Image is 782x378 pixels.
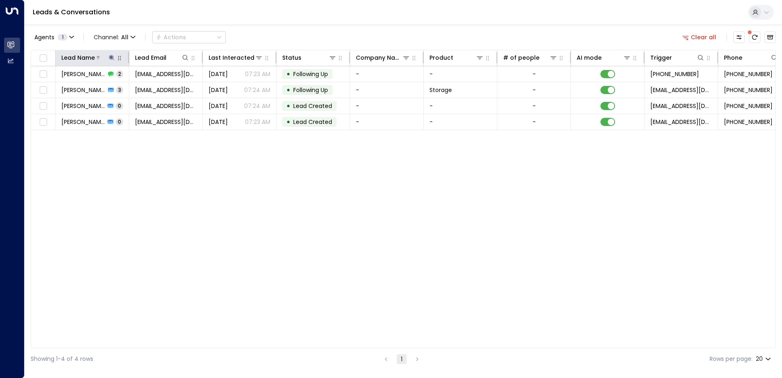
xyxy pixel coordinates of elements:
div: Status [282,53,301,63]
button: Channel:All [90,32,139,43]
div: - [533,86,536,94]
span: JacksonMater@gmail.com [135,86,197,94]
a: Leads & Conversations [33,7,110,17]
div: - [533,102,536,110]
span: Jackson Mater [61,102,105,110]
div: Phone [724,53,778,63]
div: Lead Email [135,53,189,63]
div: # of people [503,53,557,63]
button: page 1 [397,354,407,364]
span: leads@space-station.co.uk [650,118,712,126]
span: Lead Created [293,102,332,110]
p: 07:24 AM [244,102,270,110]
div: Phone [724,53,742,63]
span: 0 [116,118,123,125]
span: Channel: [90,32,139,43]
p: 07:23 AM [245,118,270,126]
span: Toggle select row [38,101,48,111]
span: +442089074056 [724,102,773,110]
div: Button group with a nested menu [152,31,226,43]
td: - [424,66,497,82]
span: Toggle select row [38,69,48,79]
span: All [121,34,128,40]
span: There are new threads available. Refresh the grid to view the latest updates. [749,32,760,43]
span: Toggle select row [38,85,48,95]
div: Status [282,53,337,63]
td: - [424,114,497,130]
span: +442089074056 [724,86,773,94]
span: Toggle select all [38,53,48,63]
span: leads@space-station.co.uk [650,86,712,94]
div: Lead Name [61,53,116,63]
div: 20 [756,353,773,365]
td: - [424,98,497,114]
div: • [286,67,290,81]
span: Oct 05, 2025 [209,86,228,94]
div: Trigger [650,53,705,63]
p: 07:23 AM [245,70,270,78]
button: Customize [733,32,745,43]
div: Last Interacted [209,53,254,63]
button: Clear all [679,32,720,43]
button: Agents1 [31,32,77,43]
button: Actions [152,31,226,43]
div: Lead Email [135,53,166,63]
span: Jackson Mater [61,118,105,126]
div: AI mode [577,53,631,63]
span: Agents [34,34,54,40]
span: Jackson Mater [61,70,106,78]
nav: pagination navigation [381,354,422,364]
span: +442089074056 [724,118,773,126]
div: Company Name [356,53,402,63]
button: Archived Leads [764,32,776,43]
div: Product [429,53,484,63]
div: # of people [503,53,539,63]
td: - [350,114,424,130]
span: Toggle select row [38,117,48,127]
p: 07:24 AM [244,86,270,94]
span: 1 [58,34,67,40]
div: - [533,70,536,78]
span: Storage [429,86,452,94]
span: leads@space-station.co.uk [650,102,712,110]
span: Jackson Mater [61,86,106,94]
div: Last Interacted [209,53,263,63]
div: • [286,99,290,113]
span: 2 [116,70,123,77]
span: JacksonMater@gmail.com [135,118,197,126]
span: +442089074056 [650,70,699,78]
div: Actions [156,34,186,41]
div: Lead Name [61,53,95,63]
td: - [350,98,424,114]
label: Rows per page: [710,355,753,363]
span: Oct 01, 2025 [209,102,228,110]
span: +442089074056 [724,70,773,78]
span: Lead Created [293,118,332,126]
span: JacksonMater@gmail.com [135,102,197,110]
div: Product [429,53,453,63]
span: Oct 01, 2025 [209,118,228,126]
span: 0 [116,102,123,109]
div: - [533,118,536,126]
div: Trigger [650,53,672,63]
span: Following Up [293,70,328,78]
div: AI mode [577,53,602,63]
td: - [350,82,424,98]
span: JacksonMater@gmail.com [135,70,197,78]
span: Yesterday [209,70,228,78]
td: - [350,66,424,82]
div: • [286,83,290,97]
div: Company Name [356,53,410,63]
span: Following Up [293,86,328,94]
span: 3 [116,86,123,93]
div: • [286,115,290,129]
div: Showing 1-4 of 4 rows [31,355,93,363]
